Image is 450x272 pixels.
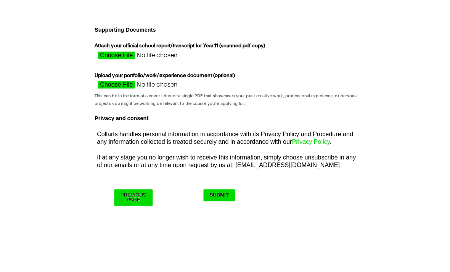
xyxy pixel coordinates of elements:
[94,44,265,53] label: Attach your official school report/transcript for Year 11 (scanned pdf copy)
[96,155,353,169] span: If at any stage you no longer wish to receive this information, simply choose unsubscribe in any ...
[94,95,355,107] span: This can be in the form of a cover letter or a single PDF that showcases your past creative work,...
[202,190,233,202] input: Submit
[113,190,151,206] input: Previous Page
[94,116,147,122] b: Privacy and consent
[91,26,359,37] h4: Supporting Documents
[94,74,235,83] label: Upload your portfolio/work/experience document (optional)
[96,132,350,146] span: Collarts handles personal information in accordance with its Privacy Policy and Procedure and any...
[94,53,230,65] input: Attach your official school report/transcript for Year 11 (scanned pdf copy)
[94,82,230,94] input: Upload your portfolio/work/experience document (optional)
[289,140,327,146] a: Privacy Policy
